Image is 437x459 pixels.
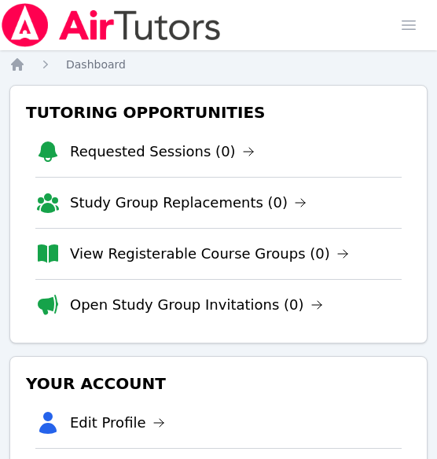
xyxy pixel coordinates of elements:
[66,57,126,72] a: Dashboard
[9,57,428,72] nav: Breadcrumb
[23,369,414,398] h3: Your Account
[70,243,349,265] a: View Registerable Course Groups (0)
[70,192,307,214] a: Study Group Replacements (0)
[70,294,323,316] a: Open Study Group Invitations (0)
[23,98,414,127] h3: Tutoring Opportunities
[70,141,255,163] a: Requested Sessions (0)
[70,412,165,434] a: Edit Profile
[66,58,126,71] span: Dashboard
